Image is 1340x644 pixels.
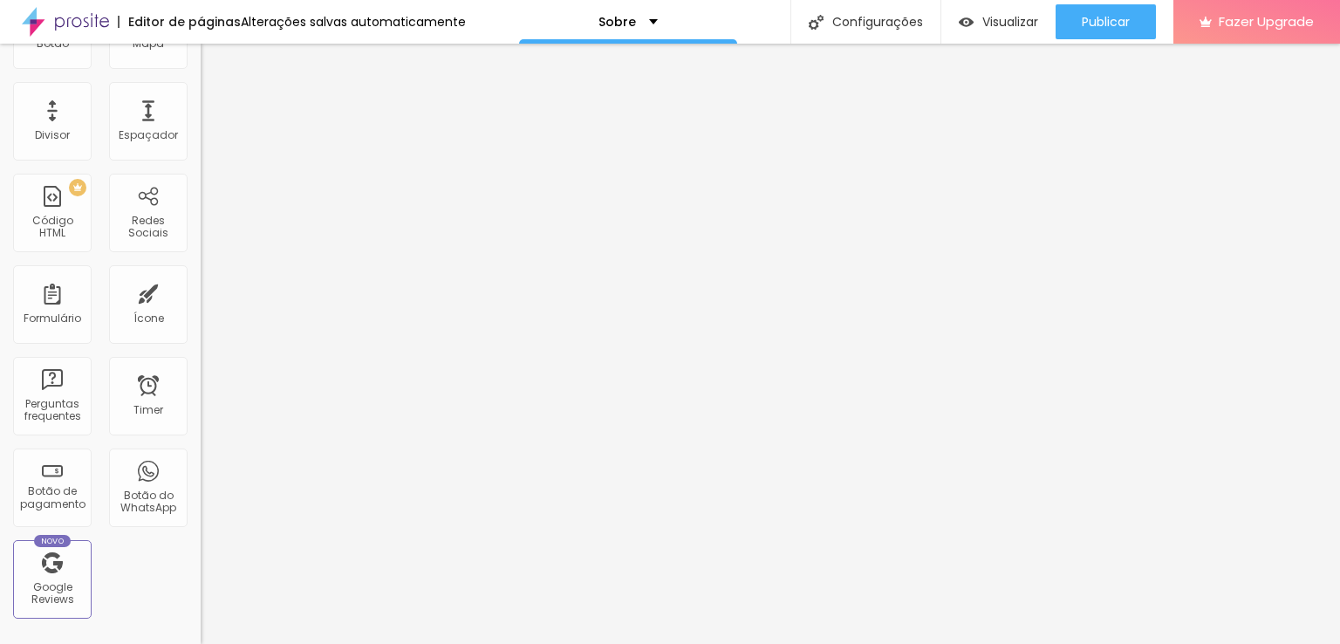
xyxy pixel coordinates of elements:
div: Formulário [24,312,81,325]
div: Ícone [133,312,164,325]
div: Código HTML [17,215,86,240]
div: Editor de páginas [118,16,241,28]
img: view-1.svg [959,15,974,30]
span: Visualizar [982,15,1038,29]
div: Mapa [133,38,164,50]
span: Publicar [1082,15,1130,29]
div: Google Reviews [17,581,86,606]
p: Sobre [598,16,636,28]
div: Perguntas frequentes [17,398,86,423]
div: Redes Sociais [113,215,182,240]
div: Botão [37,38,69,50]
div: Timer [133,404,163,416]
div: Novo [34,535,72,547]
div: Alterações salvas automaticamente [241,16,466,28]
div: Divisor [35,129,70,141]
div: Botão de pagamento [17,485,86,510]
button: Visualizar [941,4,1056,39]
span: Fazer Upgrade [1219,14,1314,29]
img: Icone [809,15,824,30]
button: Publicar [1056,4,1156,39]
div: Botão do WhatsApp [113,490,182,515]
div: Espaçador [119,129,178,141]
